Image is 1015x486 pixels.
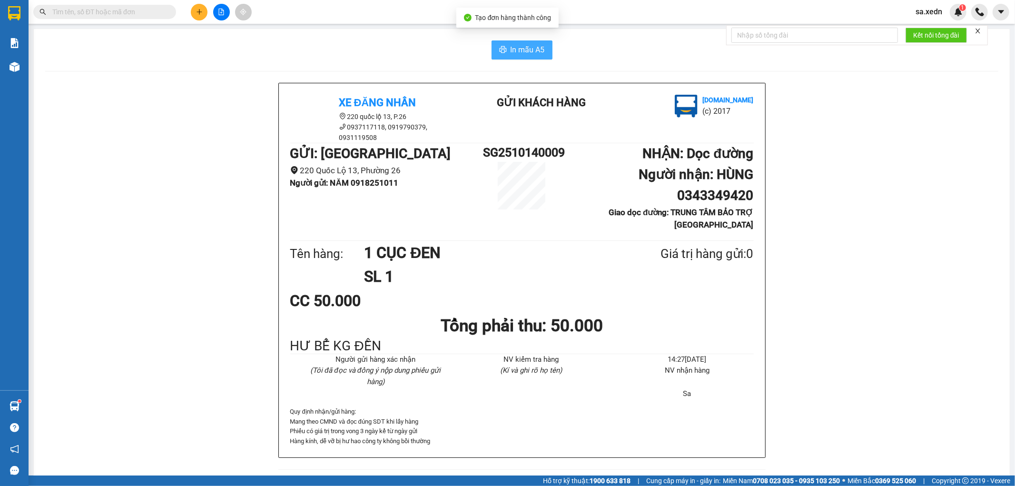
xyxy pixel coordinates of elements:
[10,38,20,48] img: solution-icon
[103,12,126,35] img: logo.jpg
[213,4,230,20] button: file-add
[364,241,614,265] h1: 1 CỤC ĐEN
[675,95,698,118] img: logo.jpg
[52,7,165,17] input: Tìm tên, số ĐT hoặc mã đơn
[500,366,562,375] i: (Kí và ghi rõ họ tên)
[702,96,753,104] b: [DOMAIN_NAME]
[240,9,246,15] span: aim
[290,313,754,339] h1: Tổng phải thu: 50.000
[290,95,338,142] img: logo.jpg
[731,28,898,43] input: Nhập số tổng đài
[339,97,416,109] b: Xe Đăng Nhân
[290,339,754,354] div: HƯ BỂ KG ĐỀN
[18,400,21,403] sup: 1
[191,4,207,20] button: plus
[492,40,552,60] button: printerIn mẫu A5
[465,354,598,366] li: NV kiểm tra hàng
[80,45,131,57] li: (c) 2017
[646,476,720,486] span: Cung cấp máy in - giấy in:
[290,407,754,446] div: Quy định nhận/gửi hàng :
[638,476,639,486] span: |
[235,4,252,20] button: aim
[39,9,46,15] span: search
[10,445,19,454] span: notification
[961,4,964,11] span: 1
[290,122,462,143] li: 0937117118, 0919790379, 0931119508
[196,9,203,15] span: plus
[976,8,984,16] img: phone-icon
[364,265,614,288] h1: SL 1
[218,9,225,15] span: file-add
[962,477,969,484] span: copyright
[621,365,753,377] li: NV nhận hàng
[59,14,94,59] b: Gửi khách hàng
[464,14,472,21] span: check-circle
[499,46,507,55] span: printer
[290,146,451,161] b: GỬI : [GEOGRAPHIC_DATA]
[290,166,298,174] span: environment
[10,401,20,411] img: warehouse-icon
[621,388,753,400] li: Sa
[483,143,560,162] h1: SG2510140009
[290,417,754,446] p: Mang theo CMND và đọc đúng SDT khi lấy hàng Phiếu có giá trị trong vong 3 ngày kể từ ngày gửi Hàn...
[339,113,346,119] span: environment
[80,36,131,44] b: [DOMAIN_NAME]
[997,8,1005,16] span: caret-down
[642,146,753,161] b: NHẬN : Dọc đường
[906,28,967,43] button: Kết nối tổng đài
[511,44,545,56] span: In mẫu A5
[290,164,483,177] li: 220 Quốc Lộ 13, Phường 26
[290,244,365,264] div: Tên hàng:
[959,4,966,11] sup: 1
[954,8,963,16] img: icon-new-feature
[639,167,753,203] b: Người nhận : HÙNG 0343349420
[8,6,20,20] img: logo-vxr
[753,477,840,485] strong: 0708 023 035 - 0935 103 250
[290,289,443,313] div: CC 50.000
[621,354,753,366] li: 14:27[DATE]
[290,111,462,122] li: 220 quốc lộ 13, P.26
[339,123,346,130] span: phone
[10,466,19,475] span: message
[975,28,981,34] span: close
[614,244,753,264] div: Giá trị hàng gửi: 0
[723,476,840,486] span: Miền Nam
[475,14,552,21] span: Tạo đơn hàng thành công
[609,208,753,230] b: Giao dọc đường: TRUNG TÂM BẢO TRỢ [GEOGRAPHIC_DATA]
[543,476,631,486] span: Hỗ trợ kỹ thuật:
[908,6,950,18] span: sa.xedn
[702,105,753,117] li: (c) 2017
[590,477,631,485] strong: 1900 633 818
[842,479,845,483] span: ⚪️
[497,97,586,109] b: Gửi khách hàng
[10,423,19,432] span: question-circle
[309,354,442,366] li: Người gửi hàng xác nhận
[923,476,925,486] span: |
[875,477,916,485] strong: 0369 525 060
[847,476,916,486] span: Miền Bắc
[10,62,20,72] img: warehouse-icon
[290,178,398,188] b: Người gửi : NĂM 0918251011
[993,4,1009,20] button: caret-down
[12,61,42,106] b: Xe Đăng Nhân
[310,366,441,386] i: (Tôi đã đọc và đồng ý nộp dung phiếu gửi hàng)
[913,30,959,40] span: Kết nối tổng đài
